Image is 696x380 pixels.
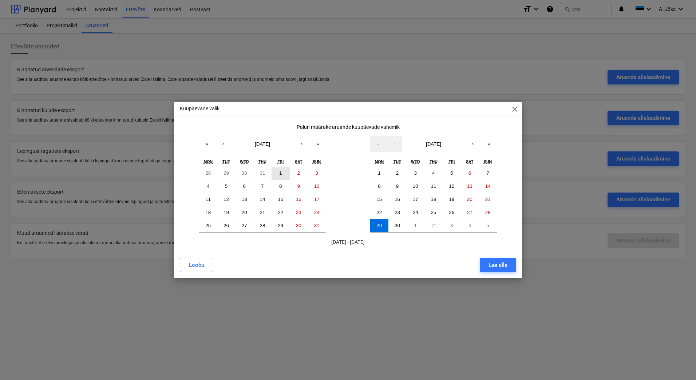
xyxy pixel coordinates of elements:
abbr: September 13, 2025 [467,183,472,189]
button: [DATE] [402,136,465,152]
abbr: Saturday [466,159,473,164]
button: « [370,136,386,152]
button: September 3, 2025 [406,167,424,180]
button: August 5, 2025 [217,180,236,193]
abbr: Tuesday [222,159,230,164]
abbr: August 10, 2025 [314,183,320,189]
abbr: August 30, 2025 [296,223,301,228]
abbr: September 4, 2025 [432,170,435,176]
abbr: September 5, 2025 [450,170,453,176]
button: August 24, 2025 [308,206,326,219]
button: Lae alla [480,258,516,272]
abbr: August 11, 2025 [205,197,211,202]
abbr: September 25, 2025 [431,210,436,215]
button: October 4, 2025 [461,219,479,232]
button: August 16, 2025 [290,193,308,206]
button: September 30, 2025 [388,219,407,232]
button: August 11, 2025 [199,193,217,206]
abbr: July 29, 2025 [224,170,229,176]
div: Lae alla [489,260,507,270]
abbr: August 8, 2025 [279,183,282,189]
button: August 21, 2025 [253,206,272,219]
button: September 20, 2025 [461,193,479,206]
abbr: September 16, 2025 [395,197,400,202]
abbr: Thursday [258,159,266,164]
button: Loobu [180,258,213,272]
abbr: August 3, 2025 [315,170,318,176]
abbr: August 4, 2025 [207,183,209,189]
abbr: August 24, 2025 [314,210,320,215]
button: August 19, 2025 [217,206,236,219]
button: August 12, 2025 [217,193,236,206]
abbr: August 28, 2025 [260,223,265,228]
button: August 27, 2025 [235,219,253,232]
abbr: August 19, 2025 [224,210,229,215]
abbr: August 15, 2025 [278,197,283,202]
button: September 23, 2025 [388,206,407,219]
button: July 29, 2025 [217,167,236,180]
button: September 24, 2025 [406,206,424,219]
button: › [294,136,310,152]
abbr: July 28, 2025 [205,170,211,176]
abbr: August 18, 2025 [205,210,211,215]
abbr: September 14, 2025 [485,183,491,189]
div: Palun määrake aruande kuupäevade vahemik [180,124,516,130]
abbr: August 27, 2025 [242,223,247,228]
button: September 14, 2025 [479,180,497,193]
abbr: Thursday [430,159,438,164]
abbr: August 13, 2025 [242,197,247,202]
button: August 3, 2025 [308,167,326,180]
button: August 18, 2025 [199,206,217,219]
abbr: September 10, 2025 [413,183,418,189]
button: September 15, 2025 [370,193,388,206]
abbr: September 27, 2025 [467,210,472,215]
abbr: September 3, 2025 [414,170,417,176]
button: September 28, 2025 [479,206,497,219]
abbr: August 31, 2025 [314,223,320,228]
button: August 9, 2025 [290,180,308,193]
abbr: September 12, 2025 [449,183,454,189]
button: August 15, 2025 [272,193,290,206]
abbr: August 21, 2025 [260,210,265,215]
p: [DATE] - [DATE] [180,238,516,246]
abbr: September 20, 2025 [467,197,472,202]
abbr: October 3, 2025 [450,223,453,228]
button: September 2, 2025 [388,167,407,180]
abbr: August 9, 2025 [297,183,300,189]
abbr: August 25, 2025 [205,223,211,228]
abbr: August 6, 2025 [243,183,246,189]
abbr: September 24, 2025 [413,210,418,215]
button: August 28, 2025 [253,219,272,232]
button: August 22, 2025 [272,206,290,219]
button: September 25, 2025 [424,206,443,219]
abbr: September 11, 2025 [431,183,436,189]
button: October 1, 2025 [406,219,424,232]
div: Loobu [189,260,204,270]
button: July 31, 2025 [253,167,272,180]
button: ‹ [215,136,231,152]
abbr: July 31, 2025 [260,170,265,176]
button: August 17, 2025 [308,193,326,206]
abbr: August 2, 2025 [297,170,300,176]
abbr: Monday [375,159,384,164]
button: August 8, 2025 [272,180,290,193]
abbr: September 22, 2025 [376,210,382,215]
abbr: August 5, 2025 [225,183,228,189]
button: August 25, 2025 [199,219,217,232]
abbr: August 22, 2025 [278,210,283,215]
abbr: September 2, 2025 [396,170,399,176]
button: August 31, 2025 [308,219,326,232]
abbr: July 30, 2025 [242,170,247,176]
abbr: Wednesday [240,159,249,164]
iframe: Chat Widget [660,345,696,380]
button: July 30, 2025 [235,167,253,180]
button: » [310,136,326,152]
button: September 16, 2025 [388,193,407,206]
span: close [510,105,519,114]
abbr: October 4, 2025 [468,223,471,228]
button: September 6, 2025 [461,167,479,180]
abbr: Wednesday [411,159,420,164]
button: [DATE] [231,136,294,152]
button: October 5, 2025 [479,219,497,232]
